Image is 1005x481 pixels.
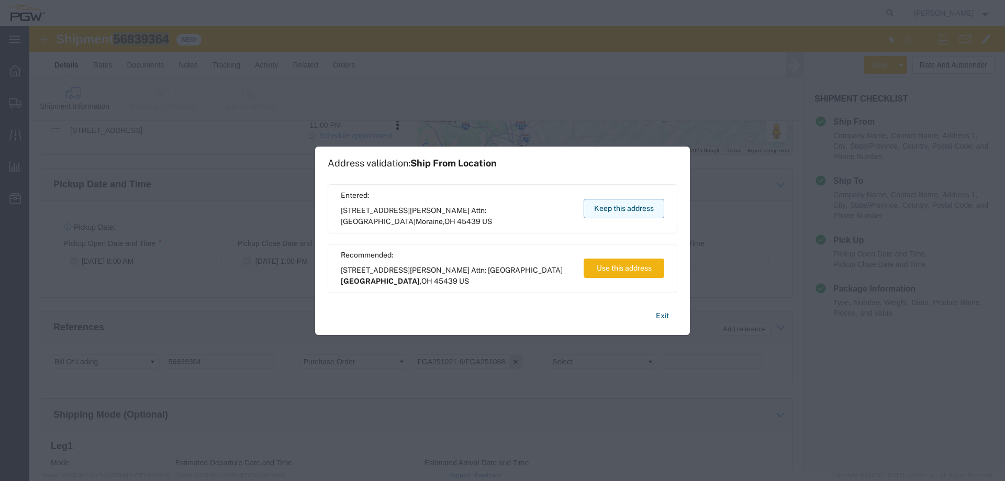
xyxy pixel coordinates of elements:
span: Moraine [416,217,443,226]
span: OH [444,217,455,226]
button: Exit [647,307,677,325]
span: 45439 [457,217,481,226]
span: US [482,217,492,226]
h1: Address validation: [328,158,497,169]
span: [STREET_ADDRESS][PERSON_NAME] Attn: [GEOGRAPHIC_DATA] , [341,205,574,227]
span: Recommended: [341,250,574,261]
span: Entered: [341,190,574,201]
span: 45439 [434,277,457,285]
span: US [459,277,469,285]
span: [GEOGRAPHIC_DATA] [341,277,420,285]
span: [STREET_ADDRESS][PERSON_NAME] Attn: [GEOGRAPHIC_DATA] , [341,265,574,287]
span: OH [421,277,432,285]
span: Ship From Location [410,158,497,169]
button: Use this address [584,259,664,278]
button: Keep this address [584,199,664,218]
